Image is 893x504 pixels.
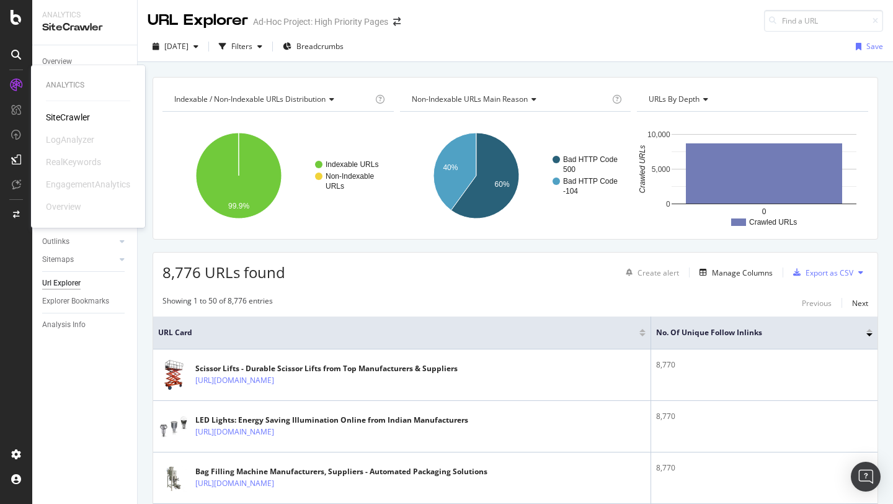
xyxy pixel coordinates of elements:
[749,218,797,227] text: Crawled URLs
[158,327,636,338] span: URL Card
[253,16,388,28] div: Ad-Hoc Project: High Priority Pages
[656,462,873,474] div: 8,770
[195,374,274,387] a: [URL][DOMAIN_NAME]
[764,10,883,32] input: Find a URL
[278,37,349,56] button: Breadcrumbs
[656,359,873,371] div: 8,770
[806,268,853,278] div: Export as CSV
[42,55,72,68] div: Overview
[494,180,509,189] text: 60%
[638,268,679,278] div: Create alert
[443,163,458,172] text: 40%
[646,89,857,109] h4: URLs by Depth
[195,477,274,490] a: [URL][DOMAIN_NAME]
[158,462,189,493] img: main image
[148,10,248,31] div: URL Explorer
[621,263,679,282] button: Create alert
[172,89,373,109] h4: Indexable / Non-Indexable URLs Distribution
[42,253,116,266] a: Sitemaps
[647,130,670,139] text: 10,000
[195,426,274,438] a: [URL][DOMAIN_NAME]
[228,202,249,210] text: 99.9%
[326,160,378,169] text: Indexable URLs
[393,17,401,26] div: arrow-right-arrow-left
[638,145,647,193] text: Crawled URLs
[46,133,94,146] div: LogAnalyzer
[409,89,610,109] h4: Non-Indexable URLs Main Reason
[46,80,130,91] div: Analytics
[46,200,81,213] div: Overview
[42,318,128,331] a: Analysis Info
[42,55,128,68] a: Overview
[866,41,883,52] div: Save
[231,41,252,52] div: Filters
[42,295,128,308] a: Explorer Bookmarks
[46,178,130,191] div: EngagementAnalytics
[42,20,127,35] div: SiteCrawler
[46,111,90,124] a: SiteCrawler
[162,122,394,230] svg: A chart.
[148,37,203,56] button: [DATE]
[326,172,374,181] text: Non-Indexable
[162,295,273,310] div: Showing 1 to 50 of 8,776 entries
[563,155,618,164] text: Bad HTTP Code
[412,94,528,104] span: Non-Indexable URLs Main Reason
[46,156,101,168] div: RealKeywords
[162,262,285,282] span: 8,776 URLs found
[656,327,848,338] span: No. of Unique Follow Inlinks
[400,122,631,230] svg: A chart.
[174,94,326,104] span: Indexable / Non-Indexable URLs distribution
[42,277,128,290] a: Url Explorer
[195,466,487,477] div: Bag Filling Machine Manufacturers, Suppliers - Automated Packaging Solutions
[802,298,832,308] div: Previous
[788,263,853,282] button: Export as CSV
[656,411,873,422] div: 8,770
[42,277,81,290] div: Url Explorer
[42,253,74,266] div: Sitemaps
[158,359,189,390] img: main image
[42,235,116,248] a: Outlinks
[666,200,670,209] text: 0
[851,37,883,56] button: Save
[296,41,344,52] span: Breadcrumbs
[563,187,578,196] text: -104
[563,165,575,174] text: 500
[762,207,766,216] text: 0
[802,295,832,310] button: Previous
[42,235,69,248] div: Outlinks
[42,318,86,331] div: Analysis Info
[214,37,267,56] button: Filters
[712,268,773,278] div: Manage Columns
[852,298,868,308] div: Next
[563,177,618,186] text: Bad HTTP Code
[637,122,868,230] svg: A chart.
[164,41,189,52] span: 2025 May. 29th
[195,415,468,426] div: LED Lights: Energy Saving Illumination Online from Indian Manufacturers
[42,10,127,20] div: Analytics
[158,411,189,442] img: main image
[852,295,868,310] button: Next
[42,295,109,308] div: Explorer Bookmarks
[695,265,773,280] button: Manage Columns
[851,462,881,492] div: Open Intercom Messenger
[652,165,670,174] text: 5,000
[326,182,344,191] text: URLs
[649,94,700,104] span: URLs by Depth
[195,363,458,374] div: Scissor Lifts - Durable Scissor Lifts from Top Manufacturers & Suppliers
